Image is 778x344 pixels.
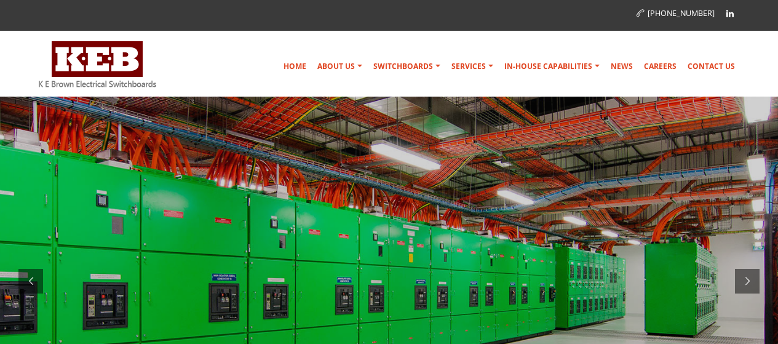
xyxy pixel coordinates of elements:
[637,8,715,18] a: [PHONE_NUMBER]
[721,4,739,23] a: Linkedin
[639,54,681,79] a: Careers
[312,54,367,79] a: About Us
[447,54,498,79] a: Services
[279,54,311,79] a: Home
[606,54,638,79] a: News
[499,54,605,79] a: In-house Capabilities
[39,41,156,87] img: K E Brown Electrical Switchboards
[368,54,445,79] a: Switchboards
[683,54,740,79] a: Contact Us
